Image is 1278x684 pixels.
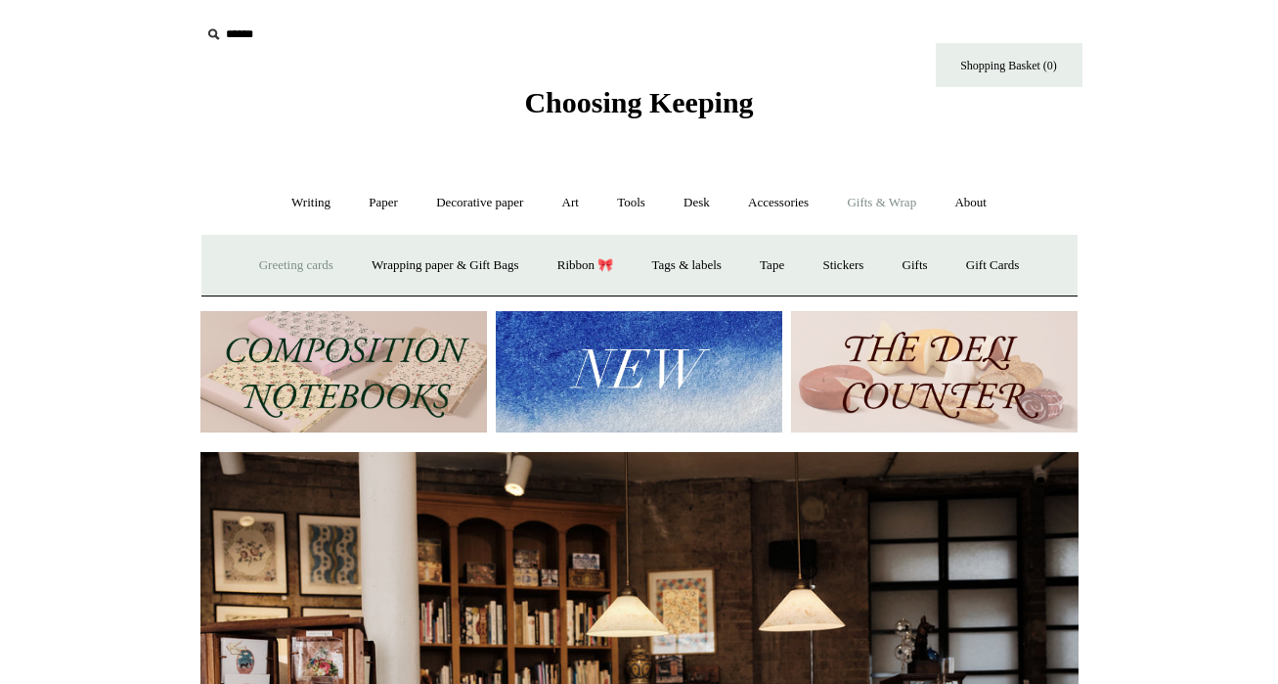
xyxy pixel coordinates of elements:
[948,240,1037,292] a: Gift Cards
[829,177,934,229] a: Gifts & Wrap
[524,102,753,115] a: Choosing Keeping
[545,177,596,229] a: Art
[599,177,663,229] a: Tools
[274,177,348,229] a: Writing
[666,177,727,229] a: Desk
[805,240,881,292] a: Stickers
[791,311,1078,433] img: The Deli Counter
[200,311,487,433] img: 202302 Composition ledgers.jpg__PID:69722ee6-fa44-49dd-a067-31375e5d54ec
[936,43,1082,87] a: Shopping Basket (0)
[937,177,1004,229] a: About
[419,177,541,229] a: Decorative paper
[540,240,632,292] a: Ribbon 🎀
[354,240,536,292] a: Wrapping paper & Gift Bags
[351,177,416,229] a: Paper
[524,86,753,118] span: Choosing Keeping
[635,240,739,292] a: Tags & labels
[885,240,946,292] a: Gifts
[242,240,351,292] a: Greeting cards
[742,240,802,292] a: Tape
[730,177,826,229] a: Accessories
[496,311,782,433] img: New.jpg__PID:f73bdf93-380a-4a35-bcfe-7823039498e1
